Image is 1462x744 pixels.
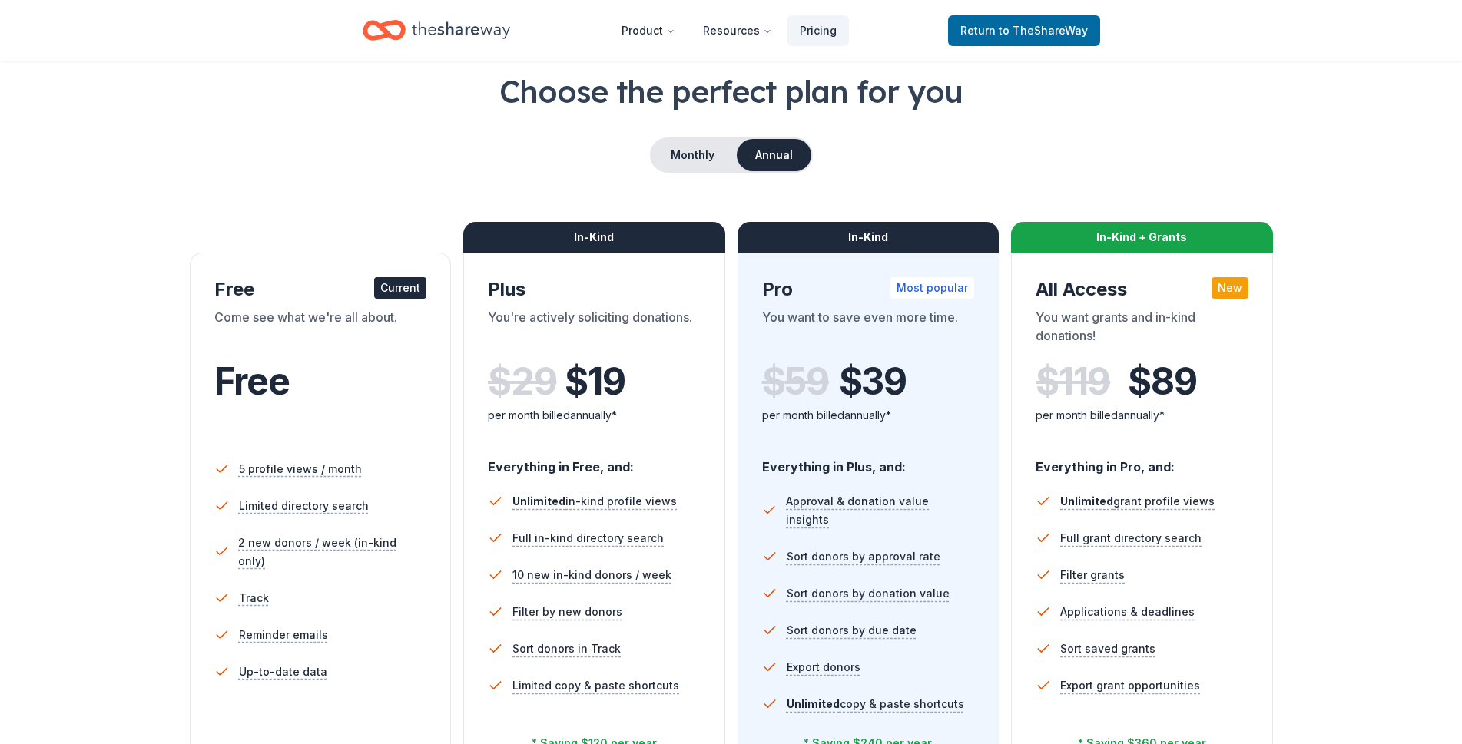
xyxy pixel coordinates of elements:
[999,24,1088,37] span: to TheShareWay
[738,222,1000,253] div: In-Kind
[787,547,940,566] span: Sort donors by approval rate
[565,360,625,403] span: $ 19
[512,494,677,508] span: in-kind profile views
[948,15,1100,46] a: Returnto TheShareWay
[512,529,664,547] span: Full in-kind directory search
[1060,494,1113,508] span: Unlimited
[890,277,974,299] div: Most popular
[512,566,671,584] span: 10 new in-kind donors / week
[239,460,362,478] span: 5 profile views / month
[239,663,327,681] span: Up-to-date data
[787,584,950,603] span: Sort donors by donation value
[488,277,701,302] div: Plus
[239,626,328,644] span: Reminder emails
[488,308,701,351] div: You're actively soliciting donations.
[651,139,734,171] button: Monthly
[1036,406,1248,425] div: per month billed annually*
[609,12,849,48] nav: Main
[488,406,701,425] div: per month billed annually*
[239,497,369,515] span: Limited directory search
[1011,222,1273,253] div: In-Kind + Grants
[1060,566,1125,584] span: Filter grants
[463,222,725,253] div: In-Kind
[1060,603,1195,621] span: Applications & deadlines
[1036,308,1248,351] div: You want grants and in-kind donations!
[488,445,701,477] div: Everything in Free, and:
[239,589,269,607] span: Track
[512,640,621,658] span: Sort donors in Track
[374,277,426,299] div: Current
[1036,445,1248,477] div: Everything in Pro, and:
[787,658,860,676] span: Export donors
[737,139,811,171] button: Annual
[1060,640,1155,658] span: Sort saved grants
[839,360,907,403] span: $ 39
[1036,277,1248,302] div: All Access
[1060,676,1200,695] span: Export grant opportunities
[214,308,427,351] div: Come see what we're all about.
[61,70,1401,113] h1: Choose the perfect plan for you
[787,621,917,640] span: Sort donors by due date
[1060,494,1215,508] span: grant profile views
[762,277,975,302] div: Pro
[214,359,290,404] span: Free
[762,445,975,477] div: Everything in Plus, and:
[238,534,426,570] span: 2 new donors / week (in-kind only)
[1060,529,1202,547] span: Full grant directory search
[787,697,964,710] span: copy & paste shortcuts
[691,15,784,46] button: Resources
[512,494,565,508] span: Unlimited
[762,406,975,425] div: per month billed annually*
[214,277,427,302] div: Free
[1212,277,1248,299] div: New
[363,12,510,48] a: Home
[512,603,622,621] span: Filter by new donors
[762,308,975,351] div: You want to save even more time.
[787,697,840,710] span: Unlimited
[512,676,679,695] span: Limited copy & paste shortcuts
[960,21,1088,40] span: Return
[787,15,849,46] a: Pricing
[1128,360,1196,403] span: $ 89
[609,15,688,46] button: Product
[786,492,974,529] span: Approval & donation value insights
